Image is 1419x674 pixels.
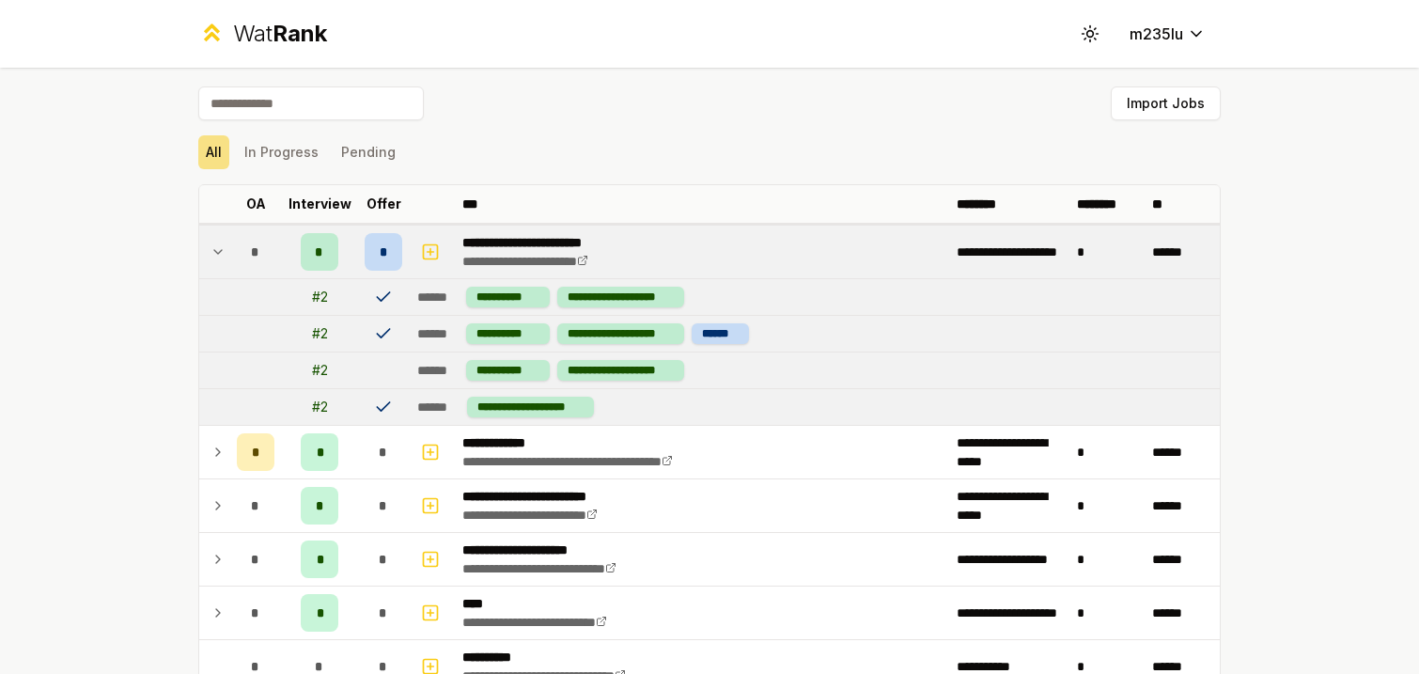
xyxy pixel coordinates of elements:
p: OA [246,195,266,213]
button: Pending [334,135,403,169]
button: Import Jobs [1111,86,1221,120]
button: In Progress [237,135,326,169]
button: All [198,135,229,169]
a: WatRank [198,19,327,49]
div: Wat [233,19,327,49]
button: m235lu [1115,17,1221,51]
div: # 2 [312,361,328,380]
span: Rank [273,20,327,47]
div: # 2 [312,324,328,343]
p: Offer [366,195,401,213]
span: m235lu [1130,23,1183,45]
p: Interview [288,195,351,213]
div: # 2 [312,398,328,416]
div: # 2 [312,288,328,306]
